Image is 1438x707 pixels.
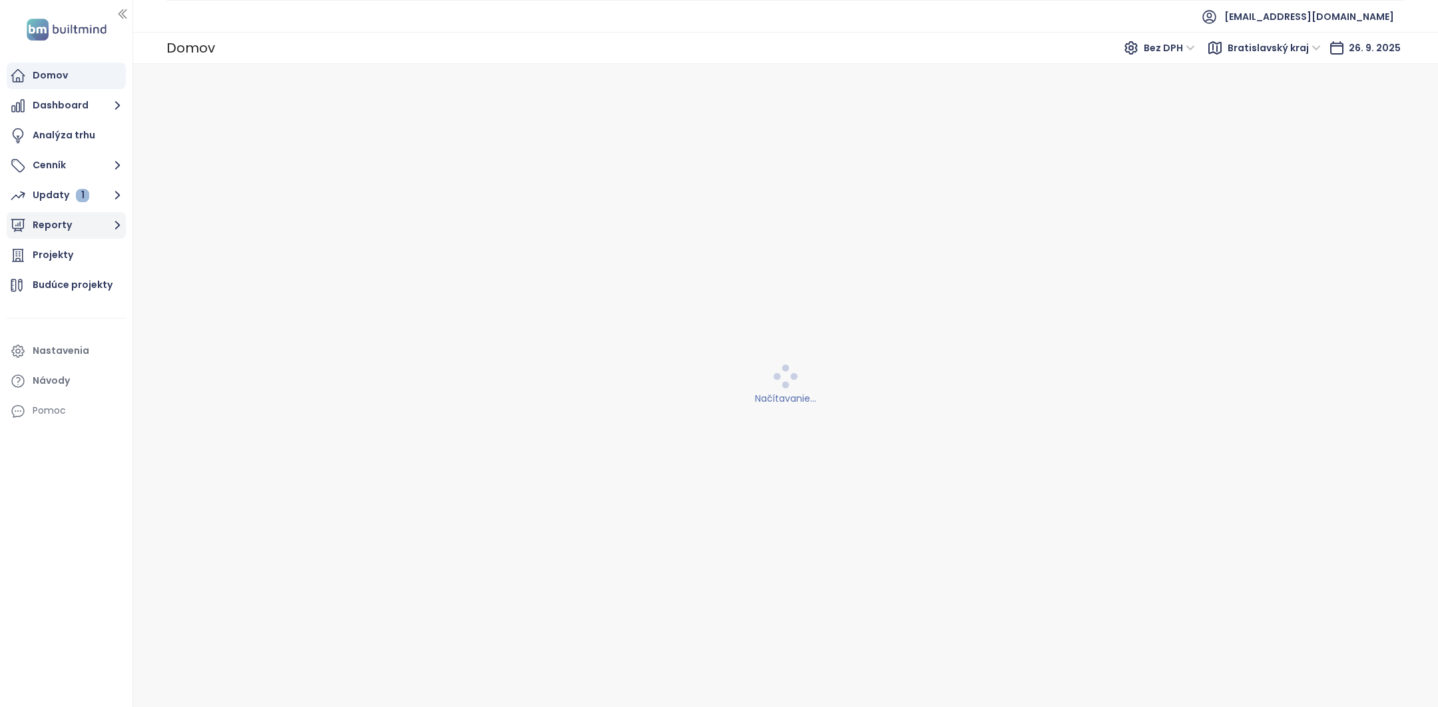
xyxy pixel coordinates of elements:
span: 26. 9. 2025 [1349,41,1401,55]
a: Domov [7,63,126,89]
span: [EMAIL_ADDRESS][DOMAIN_NAME] [1224,1,1394,33]
div: Pomoc [7,398,126,424]
button: Dashboard [7,92,126,119]
div: Updaty [33,187,89,204]
span: Bratislavský kraj [1228,38,1321,58]
div: Projekty [33,247,73,263]
div: Analýza trhu [33,127,95,144]
a: Projekty [7,242,126,269]
div: Návody [33,372,70,389]
div: Načítavanie... [142,391,1430,406]
div: Pomoc [33,402,66,419]
button: Reporty [7,212,126,239]
span: Bez DPH [1144,38,1195,58]
div: Domov [33,67,68,84]
button: Cenník [7,152,126,179]
div: Nastavenia [33,343,89,359]
a: Návody [7,368,126,394]
img: logo [23,16,111,43]
div: 1 [76,189,89,202]
div: Domov [166,35,215,61]
div: Budúce projekty [33,277,113,293]
a: Nastavenia [7,338,126,364]
a: Budúce projekty [7,272,126,299]
button: Updaty 1 [7,182,126,209]
a: Analýza trhu [7,122,126,149]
